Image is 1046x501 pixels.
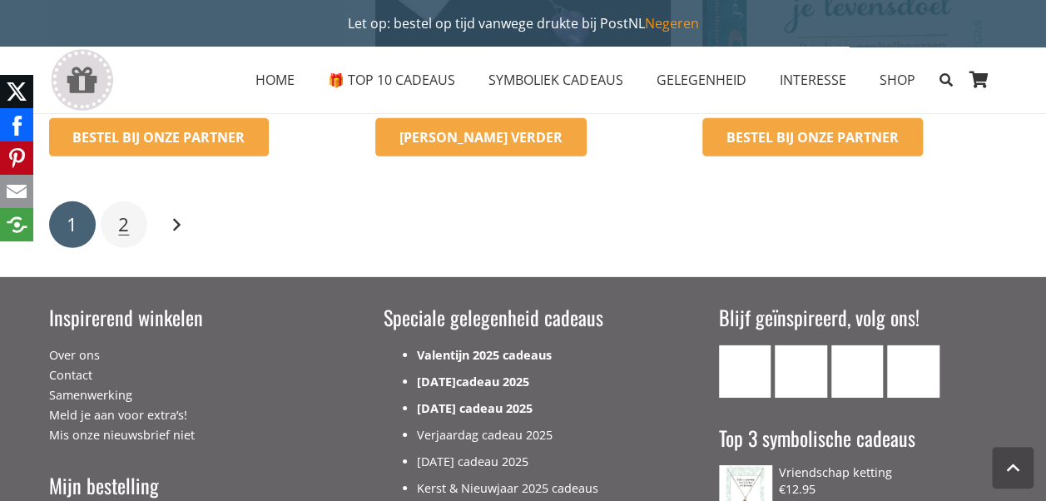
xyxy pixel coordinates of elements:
span: SHOP [879,71,915,89]
a: GELEGENHEIDGELEGENHEID Menu [639,59,762,101]
a: Terug naar top [992,447,1034,489]
a: Verjaardag cadeau 2025 [417,427,553,443]
a: Contact [49,367,92,383]
nav: Berichten paginering [49,199,998,250]
a: Over ons [49,347,100,363]
span: Pagina 1 [49,201,96,248]
h3: Blijf geïnspireerd, volg ons! [719,304,998,332]
span: 1 [67,211,77,237]
a: Vriendschap ketting [719,465,998,479]
span: 2 [118,211,129,237]
a: Samenwerking [49,387,132,403]
a: [DATE] [417,374,456,389]
a: gift-box-icon-grey-inspirerendwinkelen [49,49,115,112]
a: Volgende [152,201,199,248]
a: cadeau 2025 [456,374,529,389]
a: [DATE] cadeau 2025 [417,400,533,416]
span: SYMBOLIEK CADEAUS [488,71,622,89]
span: Vriendschap ketting [779,464,892,480]
a: Mis onze nieuwsbrief niet [49,427,195,443]
a: Winkelwagen [961,47,998,113]
a: Lees meer over “3 Theezeefjes met krachtstenen in hartvorm” [375,118,587,156]
a: E-mail [719,345,771,398]
span: HOME [255,71,295,89]
a: INTERESSEINTERESSE Menu [762,59,862,101]
span: GELEGENHEID [656,71,746,89]
a: 🎁 TOP 10 CADEAUS🎁 TOP 10 CADEAUS Menu [311,59,472,101]
h3: Top 3 symbolische cadeaus [719,424,998,453]
a: Pagina 2 [101,201,147,248]
a: SHOPSHOP Menu [862,59,931,101]
a: Bestel bij onze Partner [702,118,923,156]
a: Pinterest [887,345,939,398]
span: INTERESSE [779,71,845,89]
a: Instagram [831,345,884,398]
h3: Speciale gelegenheid cadeaus [384,304,662,332]
a: Negeren [645,14,699,32]
a: Kerst & Nieuwjaar 2025 cadeaus [417,480,598,496]
span: 🎁 TOP 10 CADEAUS [328,71,455,89]
a: Zoeken [931,59,960,101]
a: Facebook [775,345,827,398]
h3: Inspirerend winkelen [49,304,328,332]
a: Valentijn 2025 cadeaus [417,347,552,363]
a: HOMEHOME Menu [239,59,311,101]
a: Bestel bij onze Partner [49,118,270,156]
a: [DATE] cadeau 2025 [417,454,528,469]
span: € [779,481,786,497]
h3: Mijn bestelling [49,472,328,500]
bdi: 12.95 [779,481,815,497]
a: SYMBOLIEK CADEAUSSYMBOLIEK CADEAUS Menu [472,59,639,101]
a: Meld je aan voor extra’s! [49,407,187,423]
